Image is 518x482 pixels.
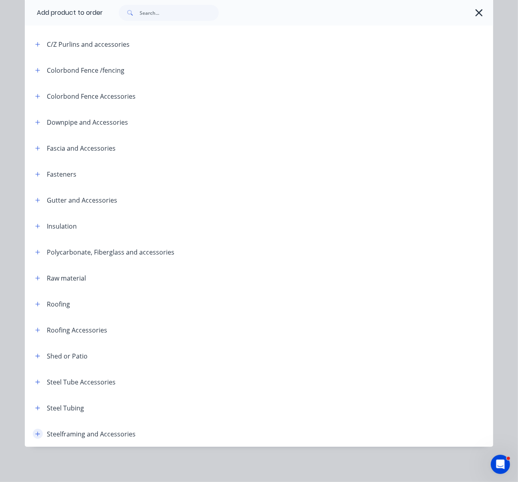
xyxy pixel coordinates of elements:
[47,66,124,75] div: Colorbond Fence /fencing
[47,351,88,361] div: Shed or Patio
[47,118,128,127] div: Downpipe and Accessories
[47,325,107,335] div: Roofing Accessories
[47,247,174,257] div: Polycarbonate, Fiberglass and accessories
[47,273,86,283] div: Raw material
[140,5,219,21] input: Search...
[47,221,77,231] div: Insulation
[491,455,510,474] iframe: Intercom live chat
[47,403,84,413] div: Steel Tubing
[47,40,130,49] div: C/Z Purlins and accessories
[47,377,116,387] div: Steel Tube Accessories
[47,195,117,205] div: Gutter and Accessories
[47,169,76,179] div: Fasteners
[47,429,136,439] div: Steelframing and Accessories
[47,299,70,309] div: Roofing
[47,143,116,153] div: Fascia and Accessories
[47,92,136,101] div: Colorbond Fence Accessories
